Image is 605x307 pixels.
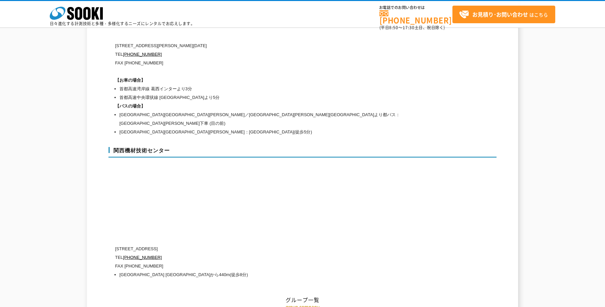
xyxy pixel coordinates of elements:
[119,85,434,93] li: 首都高速湾岸線 葛西インターより3分
[115,50,434,59] p: TEL
[472,10,528,18] strong: お見積り･お問い合わせ
[115,253,434,262] p: TEL
[115,76,434,85] h1: 【お車の場合】
[115,41,434,50] p: [STREET_ADDRESS][PERSON_NAME][DATE]
[119,93,434,102] li: 首都高速中央環状線 [GEOGRAPHIC_DATA]より5分
[379,25,445,31] span: (平日 ～ 土日、祝日除く)
[119,270,434,279] li: [GEOGRAPHIC_DATA] [GEOGRAPHIC_DATA]から440m(徒歩8分)
[119,111,434,128] li: [GEOGRAPHIC_DATA][GEOGRAPHIC_DATA][PERSON_NAME]／[GEOGRAPHIC_DATA][PERSON_NAME][GEOGRAPHIC_DATA]より...
[119,128,434,136] li: [GEOGRAPHIC_DATA][GEOGRAPHIC_DATA][PERSON_NAME]：[GEOGRAPHIC_DATA](徒歩5分)
[389,25,399,31] span: 8:50
[379,10,452,24] a: [PHONE_NUMBER]
[459,10,548,20] span: はこちら
[452,6,555,23] a: お見積り･お問い合わせはこちら
[108,147,497,158] h3: 関西機材技術センター
[379,6,452,10] span: お電話でのお問い合わせは
[115,262,434,270] p: FAX [PHONE_NUMBER]
[123,255,162,260] a: [PHONE_NUMBER]
[115,245,434,253] p: [STREET_ADDRESS]
[403,25,415,31] span: 17:30
[115,59,434,67] p: FAX [PHONE_NUMBER]
[115,102,434,111] h1: 【バスの場合】
[108,230,497,303] h2: グループ一覧
[123,52,162,57] a: [PHONE_NUMBER]
[50,22,195,26] p: 日々進化する計測技術と多種・多様化するニーズにレンタルでお応えします。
